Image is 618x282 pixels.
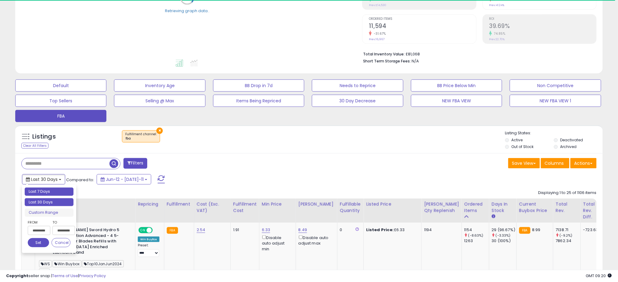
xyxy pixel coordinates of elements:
[512,137,523,143] label: Active
[583,227,602,233] div: -723.63
[6,273,106,279] div: seller snap | |
[52,273,78,279] a: Terms of Use
[560,144,577,149] label: Archived
[156,128,163,134] button: ×
[32,132,56,141] h5: Listings
[510,95,601,107] button: NEW FBA VIEW 1
[197,227,205,233] a: 2.54
[22,174,65,185] button: Last 30 Days
[489,37,505,41] small: Prev: 22.70%
[424,201,459,214] div: [PERSON_NAME] Qty Replenish
[363,51,405,57] b: Total Inventory Value:
[492,214,495,219] small: Days In Stock.
[508,158,540,168] button: Save View
[464,227,489,233] div: 1154
[138,201,162,207] div: Repricing
[82,260,123,267] span: Top10JanJun2024
[21,143,48,149] div: Clear All Filters
[38,201,133,207] div: Title
[545,160,564,166] span: Columns
[213,95,304,107] button: Items Being Repriced
[369,23,476,31] h2: 11,594
[15,110,106,122] button: FBA
[262,201,293,207] div: Min Price
[556,201,578,214] div: Total Rev.
[340,201,361,214] div: Fulfillable Quantity
[125,136,157,141] div: fba
[28,238,49,247] button: Set
[53,227,127,257] b: [PERSON_NAME] Sword Hydro 5 Skin Protection Advanced - 4 5-Blade Razor Blades Refills with [MEDIC...
[556,238,580,244] div: 7862.34
[519,227,530,234] small: FBA
[52,238,70,247] button: Cancel
[505,130,603,136] p: Listing States:
[123,158,147,169] button: Filters
[312,95,403,107] button: 30 Day Decrease
[114,95,205,107] button: Selling @ Max
[586,273,612,279] span: 2025-08-11 09:20 GMT
[366,201,419,207] div: Listed Price
[492,31,505,36] small: 74.85%
[541,158,570,168] button: Columns
[197,201,228,214] div: Cost (Exc. VAT)
[167,227,178,234] small: FBA
[262,234,291,252] div: Disable auto adjust min
[233,227,255,233] div: 1.91
[489,23,596,31] h2: 39.69%
[519,201,551,214] div: Current Buybox Price
[262,227,270,233] a: 6.33
[464,201,487,214] div: Ordered Items
[369,37,384,41] small: Prev: 16,967
[31,176,58,182] span: Last 30 Days
[52,260,81,267] span: Win Buybox
[138,237,159,242] div: Win BuyBox
[52,219,70,225] label: To
[411,95,502,107] button: NEW FBA VIEW
[372,31,386,36] small: -31.67%
[510,79,601,92] button: Non Competitive
[233,201,257,214] div: Fulfillment Cost
[298,227,307,233] a: 8.49
[369,17,476,21] span: Ordered Items
[39,260,52,267] span: WS
[570,158,597,168] button: Actions
[538,190,597,196] div: Displaying 1 to 25 of 1106 items
[468,233,484,238] small: (-8.63%)
[489,3,505,7] small: Prev: 41.24%
[213,79,304,92] button: BB Drop in 7d
[25,188,73,196] li: Last 7 Days
[152,228,162,233] span: OFF
[138,243,159,257] div: Preset:
[97,174,151,185] button: Jun-12 - [DATE]-11
[312,79,403,92] button: Needs to Reprice
[560,137,583,143] label: Deactivated
[512,144,534,149] label: Out of Stock
[15,79,106,92] button: Default
[411,79,502,92] button: BB Price Below Min
[492,238,516,244] div: 30 (100%)
[298,201,335,207] div: [PERSON_NAME]
[532,227,541,233] span: 8.99
[366,227,417,233] div: £6.33
[412,58,419,64] span: N/A
[15,95,106,107] button: Top Sellers
[28,219,49,225] label: From
[125,132,157,141] span: Fulfillment channel :
[363,58,411,64] b: Short Term Storage Fees:
[489,17,596,21] span: ROI
[106,176,144,182] span: Jun-12 - [DATE]-11
[340,227,359,233] div: 0
[424,227,457,233] div: 1194
[139,228,147,233] span: ON
[25,198,73,206] li: Last 30 Days
[363,50,592,57] li: £81,068
[167,201,191,207] div: Fulfillment
[298,234,333,246] div: Disable auto adjust max
[422,199,462,223] th: Please note that this number is a calculation based on your required days of coverage and your ve...
[66,177,94,183] span: Compared to:
[492,201,514,214] div: Days In Stock
[492,227,516,233] div: 29 (96.67%)
[366,227,394,233] b: Listed Price:
[25,209,73,217] li: Custom Range
[79,273,106,279] a: Privacy Policy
